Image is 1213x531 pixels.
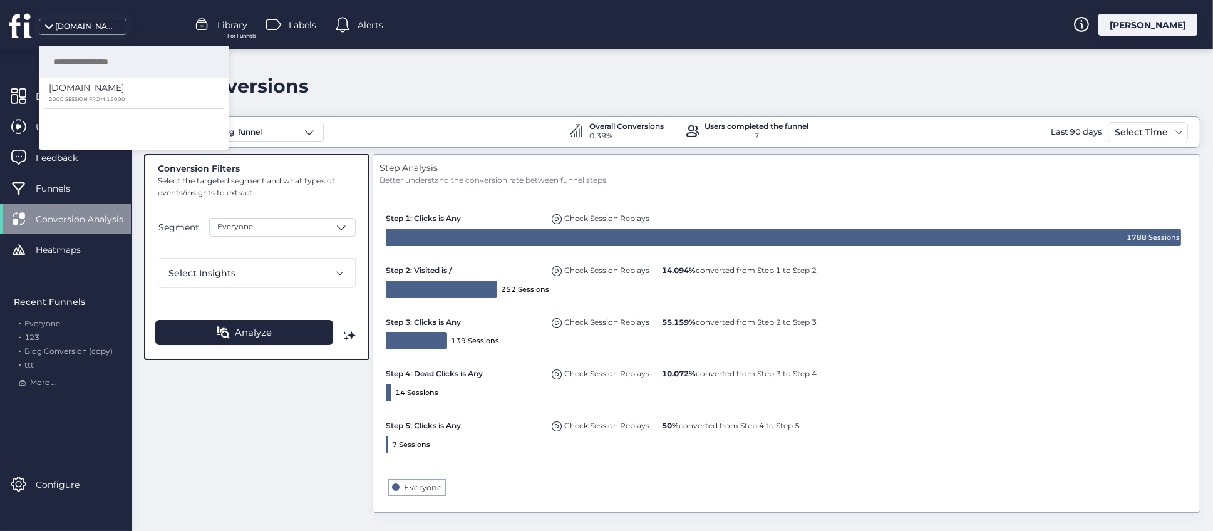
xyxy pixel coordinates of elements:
[49,96,209,102] p: 2000 SESSION FROM 15000
[49,81,124,95] p: [DOMAIN_NAME]
[451,336,499,345] text: 139 Sessions
[26,158,209,171] div: Send us a message
[187,75,309,98] div: Conversions
[386,265,452,275] span: Step 2: Visited is /
[18,207,232,232] button: Search for help
[379,161,1194,175] div: Step Analysis
[501,285,549,294] text: 252 Sessions
[1048,122,1105,142] div: Last 90 days
[404,483,442,492] text: Everyone
[25,24,45,44] img: logo
[549,207,653,225] div: Replays of user dropping
[662,317,817,327] span: converted from Step 2 to Step 3
[386,207,542,224] div: Step 1: Clicks is Any
[26,265,210,291] div: Unleashing Session Control Using Custom Attributes
[19,330,21,342] span: .
[662,421,800,430] span: converted from Step 4 to Step 5
[18,237,232,260] div: FS.identify - Identifying users
[564,317,649,327] span: Check Session Replays
[662,369,817,378] span: converted from Step 3 to Step 4
[83,391,167,441] button: Messages
[24,319,60,328] span: Everyone
[14,295,123,309] div: Recent Funnels
[564,265,649,275] span: Check Session Replays
[19,316,21,328] span: .
[590,130,664,142] div: 0.39%
[158,175,356,199] div: Select the targeted segment and what types of events/insights to extract.
[1098,14,1197,36] div: [PERSON_NAME]
[564,369,649,378] span: Check Session Replays
[386,259,542,276] div: Step 2: Visited is /
[386,363,542,379] div: Step 4: Dead Clicks is Any
[395,388,438,397] text: 14 Sessions
[36,212,142,226] span: Conversion Analysis
[158,220,200,235] button: Segment
[662,265,696,275] b: 14.094%
[217,126,262,138] span: long_funnel
[549,363,653,380] div: Replays of user dropping
[289,18,316,32] span: Labels
[104,422,147,431] span: Messages
[19,344,21,356] span: .
[26,338,210,351] div: Welcome to FullSession
[30,377,57,389] span: More ...
[215,20,238,43] div: Close
[590,123,664,130] div: Overall Conversions
[235,325,272,340] span: Analyze
[217,18,247,32] span: Library
[55,21,118,33] div: [DOMAIN_NAME]
[36,478,98,492] span: Configure
[217,221,253,233] span: Everyone
[1127,233,1180,242] text: 1788 Sessions
[659,363,820,379] div: 10.072% converted from Step 3 to Step 4
[659,259,820,276] div: 14.094% converted from Step 1 to Step 2
[18,296,232,333] div: Enhancing Session Insights With Custom Events
[170,20,195,45] img: Profile image for Hamed
[24,360,34,369] span: ttt
[19,358,21,369] span: .
[386,415,542,431] div: Step 5: Clicks is Any
[158,162,356,175] div: Conversion Filters
[549,311,653,329] div: Replays of user dropping
[158,220,199,234] span: Segment
[26,301,210,327] div: Enhancing Session Insights With Custom Events
[662,265,817,275] span: converted from Step 1 to Step 2
[549,415,653,432] div: Replays of user dropping
[386,311,542,328] div: Step 3: Clicks is Any
[18,260,232,296] div: Unleashing Session Control Using Custom Attributes
[25,110,225,131] p: How can we help?
[386,317,461,327] span: Step 3: Clicks is Any
[379,175,1194,187] div: Better understand the conversion rate between funnel steps.
[386,369,483,378] span: Step 4: Dead Clicks is Any
[705,130,809,142] div: 7
[564,421,649,430] span: Check Session Replays
[199,422,219,431] span: Help
[24,346,113,356] span: Blog Conversion (copy)
[18,333,232,356] div: Welcome to FullSession
[392,440,430,449] text: 7 Sessions
[386,214,461,223] span: Step 1: Clicks is Any
[659,415,803,431] div: 50% converted from Step 4 to Step 5
[26,242,210,255] div: FS.identify - Identifying users
[705,123,809,130] div: Users completed the funnel
[155,320,334,345] button: Analyze
[227,32,256,40] span: For Funnels
[26,171,209,184] div: We will reply as soon as we can
[662,369,696,378] b: 10.072%
[659,311,820,328] div: 55.159% converted from Step 2 to Step 3
[36,243,100,257] span: Heatmaps
[358,18,383,32] span: Alerts
[36,151,96,165] span: Feedback
[386,421,461,430] span: Step 5: Clicks is Any
[549,259,653,277] div: Replays of user dropping
[1112,125,1171,140] div: Select Time
[168,266,235,280] span: Select Insights
[36,182,89,195] span: Funnels
[662,317,696,327] b: 55.159%
[25,89,225,110] p: Hi Roman 👋
[24,333,39,342] span: 123
[662,421,679,430] b: 50%
[28,422,56,431] span: Home
[564,214,649,223] span: Check Session Replays
[13,147,238,195] div: Send us a messageWe will reply as soon as we can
